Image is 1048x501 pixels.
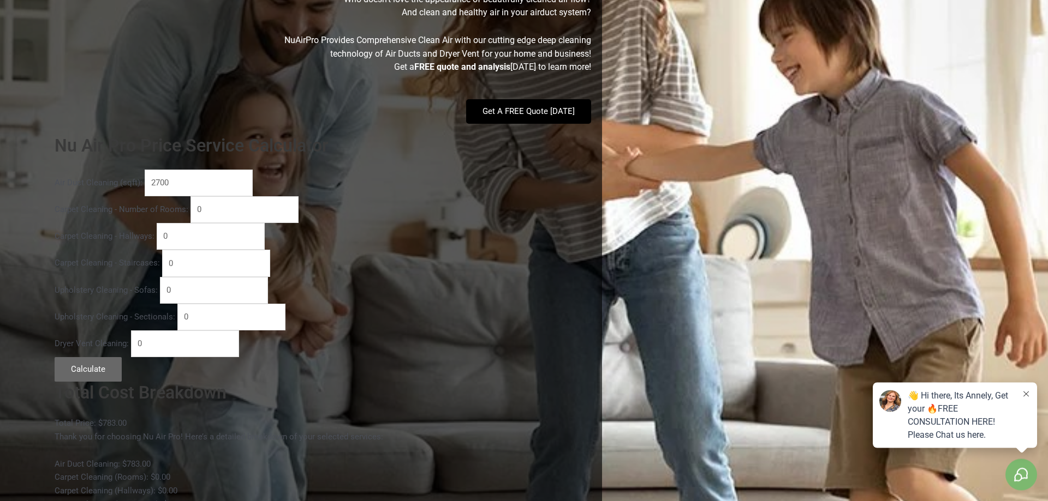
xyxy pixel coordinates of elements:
label: Carpet Cleaning - Hallways: [55,231,154,241]
span: Get A FREE Quote [DATE] [483,107,575,116]
div: Total Price: $783.00 [55,417,591,430]
a: Get A FREE Quote [DATE] [466,99,591,124]
label: Carpet Cleaning - Staircases: [55,258,160,268]
label: Air Duct Cleaning (sqft): [55,178,142,188]
h2: Nu Air Pro Price Service Calculator [55,135,591,158]
label: Dryer Vent Cleaning: [55,339,129,348]
strong: FREE quote and analysis [414,62,510,72]
span: NuAirPro Provides Comprehensive Clean Air with our cutting edge deep cleaning technology of Air D... [284,35,591,59]
label: Carpet Cleaning - Number of Rooms: [55,204,188,214]
label: Upholstery Cleaning - Sofas: [55,285,158,295]
button: Calculate [55,357,122,382]
span: Get a [DATE] to learn more! [394,62,591,72]
label: Upholstery Cleaning - Sectionals: [55,312,175,322]
h2: Total Cost Breakdown [55,382,591,405]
